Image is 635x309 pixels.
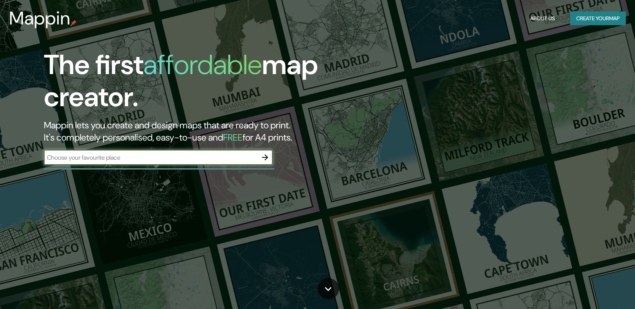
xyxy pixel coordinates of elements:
[44,153,257,162] input: Choose your favourite place
[223,131,243,143] h5: FREE
[570,11,626,26] button: Create yourmap
[143,47,262,83] h1: affordable
[44,119,362,144] h2: Mappin lets you create and design maps that are ready to print. It's completely personalised, eas...
[71,20,77,26] img: mappin-pin
[44,49,362,119] h1: The first map creator.
[527,11,558,26] button: About Us
[9,8,71,29] h3: Mappin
